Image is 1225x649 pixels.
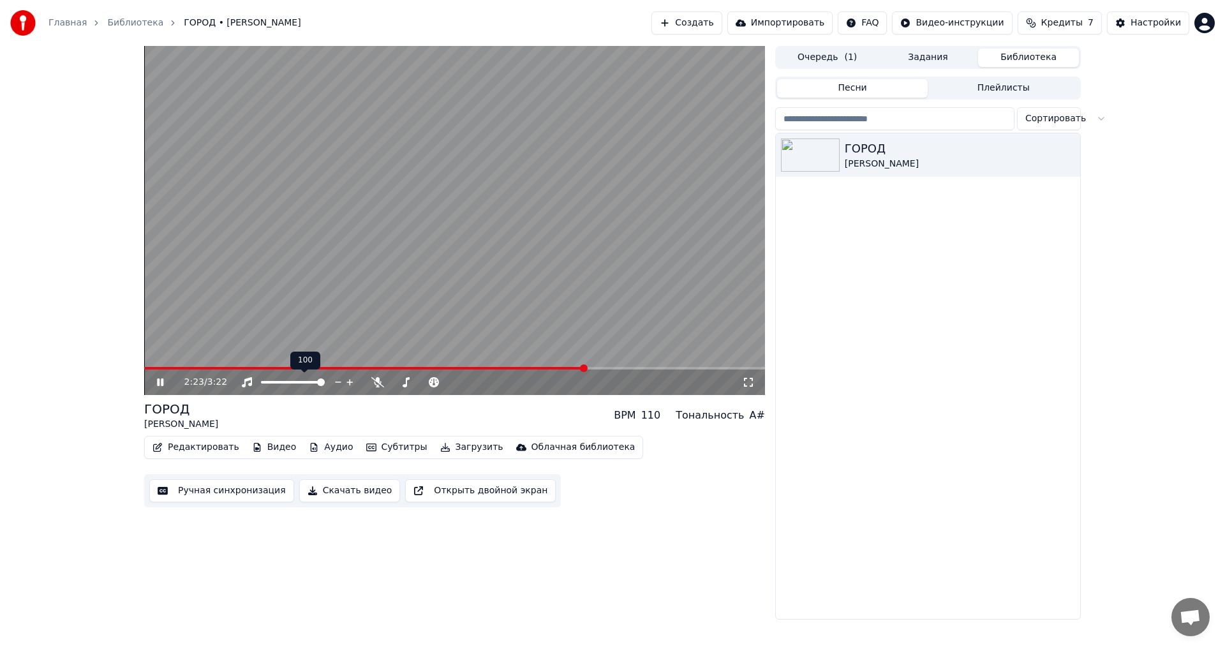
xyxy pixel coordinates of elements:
[844,51,857,64] span: ( 1 )
[845,158,1075,170] div: [PERSON_NAME]
[149,479,294,502] button: Ручная синхронизация
[777,79,928,98] button: Песни
[614,408,635,423] div: BPM
[184,376,204,389] span: 2:23
[1025,112,1086,125] span: Сортировать
[299,479,401,502] button: Скачать видео
[247,438,302,456] button: Видео
[845,140,1075,158] div: ГОРОД
[304,438,358,456] button: Аудио
[147,438,244,456] button: Редактировать
[651,11,722,34] button: Создать
[207,376,227,389] span: 3:22
[107,17,163,29] a: Библиотека
[184,376,215,389] div: /
[978,48,1079,67] button: Библиотека
[928,79,1079,98] button: Плейлисты
[1171,598,1210,636] a: Открытый чат
[676,408,744,423] div: Тональность
[48,17,87,29] a: Главная
[838,11,887,34] button: FAQ
[1088,17,1094,29] span: 7
[1131,17,1181,29] div: Настройки
[405,479,556,502] button: Открыть двойной экран
[48,17,301,29] nav: breadcrumb
[878,48,979,67] button: Задания
[144,418,218,431] div: [PERSON_NAME]
[1107,11,1189,34] button: Настройки
[144,400,218,418] div: ГОРОД
[727,11,833,34] button: Импортировать
[435,438,509,456] button: Загрузить
[361,438,433,456] button: Субтитры
[777,48,878,67] button: Очередь
[531,441,635,454] div: Облачная библиотека
[184,17,301,29] span: ГОРОД • [PERSON_NAME]
[10,10,36,36] img: youka
[641,408,661,423] div: 110
[1041,17,1083,29] span: Кредиты
[749,408,764,423] div: A#
[290,352,320,369] div: 100
[892,11,1012,34] button: Видео-инструкции
[1018,11,1102,34] button: Кредиты7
